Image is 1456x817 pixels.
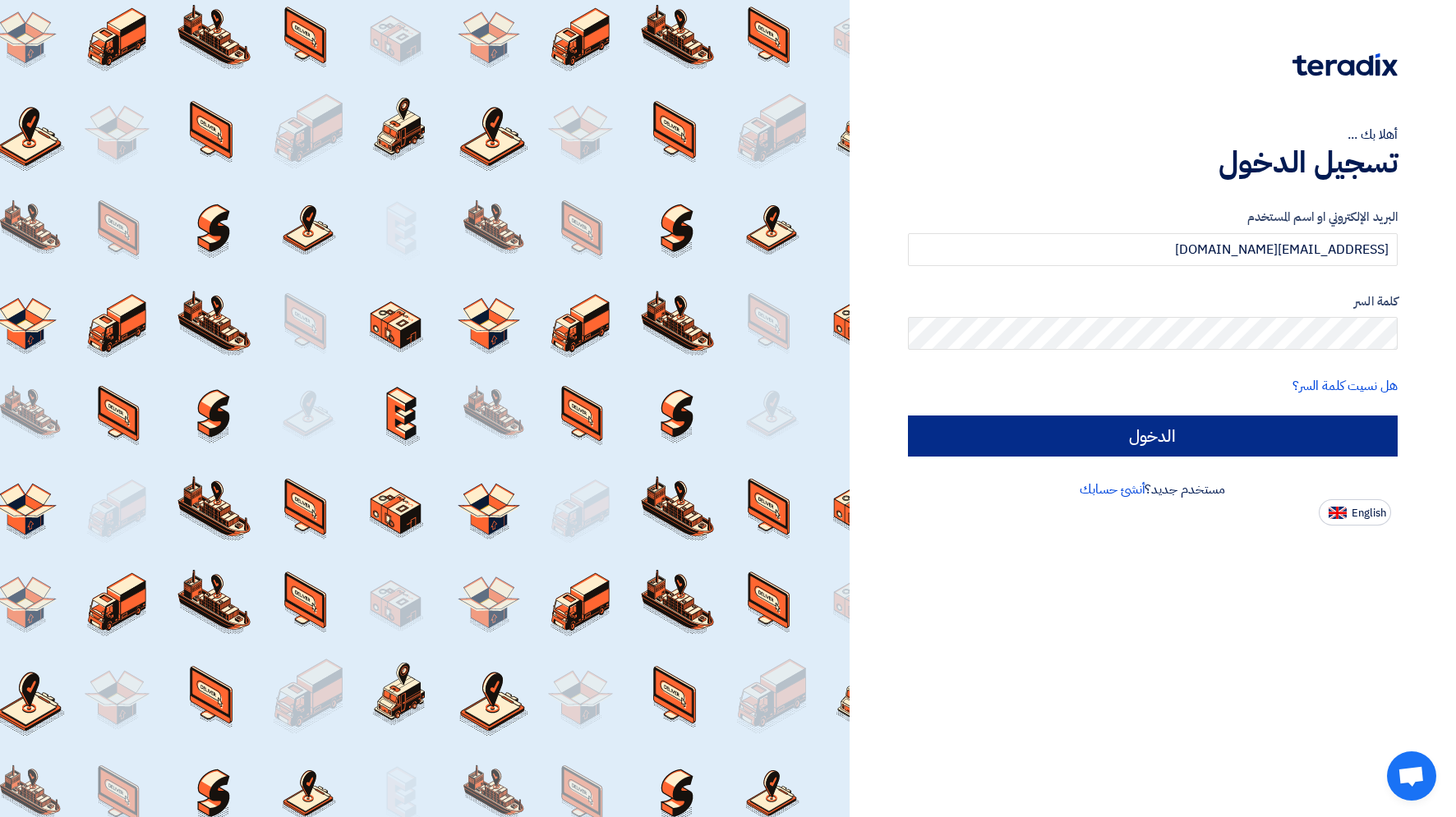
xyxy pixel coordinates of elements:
[908,233,1398,266] input: أدخل بريد العمل الإلكتروني او اسم المستخدم الخاص بك ...
[1292,53,1398,76] img: Teradix logo
[1319,499,1391,526] button: English
[908,292,1398,311] label: كلمة السر
[1080,480,1145,499] a: أنشئ حسابك
[908,415,1398,457] input: الدخول
[908,145,1398,181] h1: تسجيل الدخول
[908,208,1398,227] label: البريد الإلكتروني او اسم المستخدم
[1352,507,1386,519] span: English
[1292,376,1398,396] a: هل نسيت كلمة السر؟
[908,480,1398,499] div: مستخدم جديد؟
[908,125,1398,145] div: أهلا بك ...
[1387,751,1436,801] div: Open chat
[1329,507,1347,519] img: en-US.png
